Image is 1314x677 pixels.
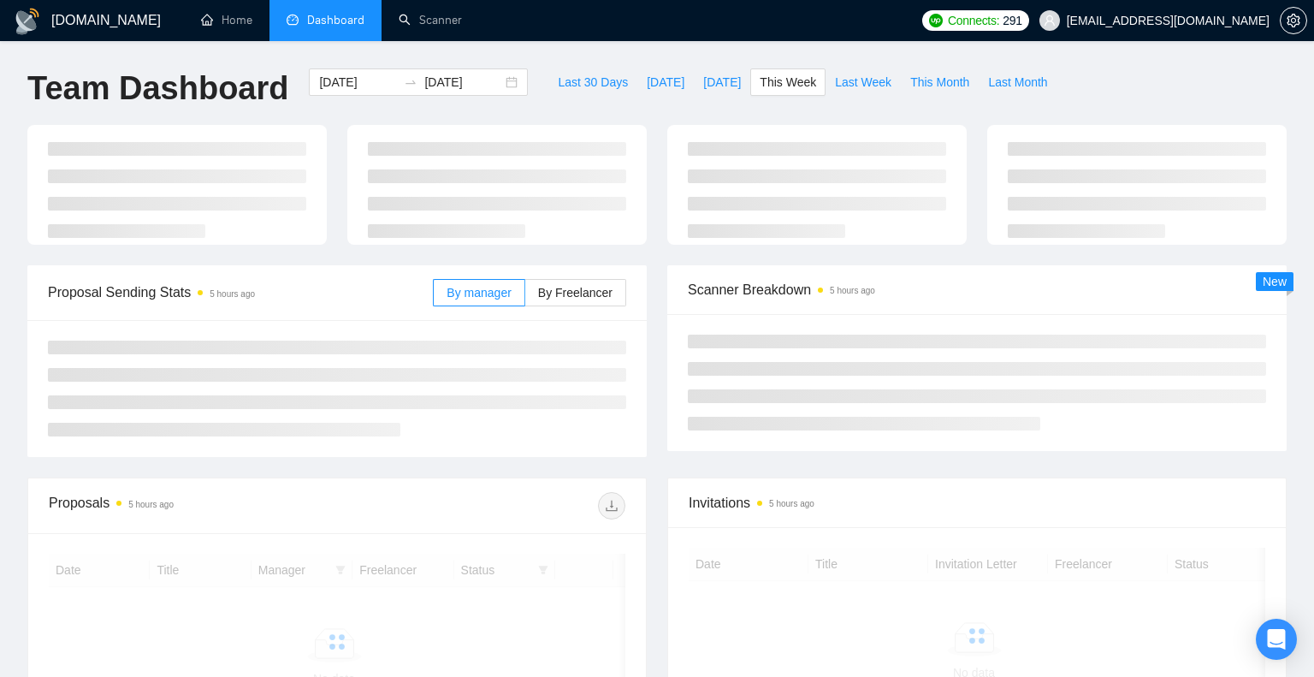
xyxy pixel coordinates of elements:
h1: Team Dashboard [27,68,288,109]
span: Last 30 Days [558,73,628,92]
span: By Freelancer [538,286,613,300]
input: Start date [319,73,397,92]
button: This Month [901,68,979,96]
span: By manager [447,286,511,300]
span: user [1044,15,1056,27]
button: Last Week [826,68,901,96]
span: Connects: [948,11,999,30]
span: Proposal Sending Stats [48,282,433,303]
button: [DATE] [637,68,694,96]
img: logo [14,8,41,35]
button: Last Month [979,68,1057,96]
div: Open Intercom Messenger [1256,619,1297,660]
span: Invitations [689,492,1265,514]
span: to [404,75,417,89]
time: 5 hours ago [769,499,814,508]
div: Proposals [49,492,337,520]
button: [DATE] [694,68,750,96]
a: setting [1280,14,1307,27]
time: 5 hours ago [128,500,174,509]
span: This Month [910,73,969,92]
span: New [1263,275,1287,288]
span: Scanner Breakdown [688,279,1266,300]
span: Dashboard [307,13,364,27]
span: dashboard [287,14,299,26]
span: Last Month [988,73,1047,92]
button: This Week [750,68,826,96]
time: 5 hours ago [210,289,255,299]
span: 291 [1003,11,1021,30]
img: upwork-logo.png [929,14,943,27]
span: swap-right [404,75,417,89]
span: Last Week [835,73,891,92]
button: Last 30 Days [548,68,637,96]
a: homeHome [201,13,252,27]
time: 5 hours ago [830,286,875,295]
a: searchScanner [399,13,462,27]
span: This Week [760,73,816,92]
span: [DATE] [703,73,741,92]
input: End date [424,73,502,92]
button: setting [1280,7,1307,34]
span: setting [1281,14,1306,27]
span: [DATE] [647,73,684,92]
